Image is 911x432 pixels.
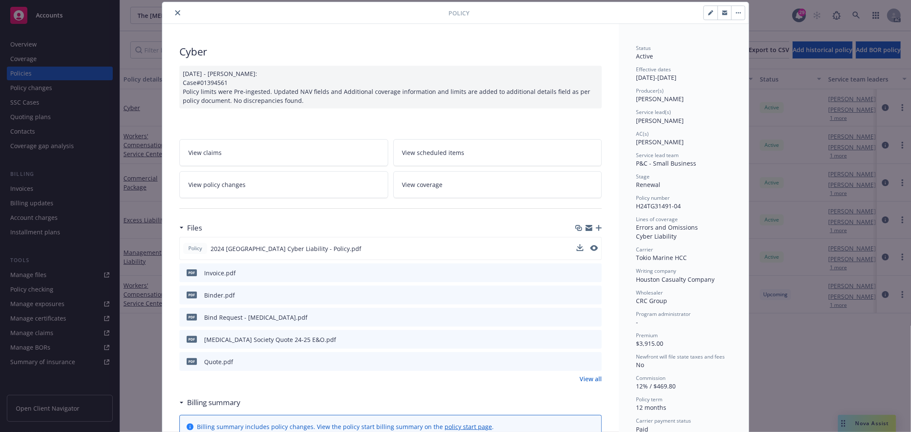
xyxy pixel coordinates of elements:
div: Billing summary [179,397,240,408]
span: Status [636,44,651,52]
span: pdf [187,292,197,298]
span: P&C - Small Business [636,159,696,167]
span: [PERSON_NAME] [636,95,684,103]
span: View policy changes [188,180,246,189]
button: download file [577,335,584,344]
div: Billing summary includes policy changes. View the policy start billing summary on the . [197,422,494,431]
span: Lines of coverage [636,216,678,223]
span: Effective dates [636,66,671,73]
span: Premium [636,332,658,339]
span: View coverage [402,180,443,189]
span: Producer(s) [636,87,664,94]
span: [PERSON_NAME] [636,138,684,146]
a: View all [580,374,602,383]
div: [DATE] - [DATE] [636,66,732,82]
span: Newfront will file state taxes and fees [636,353,725,360]
span: Tokio Marine HCC [636,254,687,262]
span: CRC Group [636,297,667,305]
span: Policy [187,245,204,252]
div: [DATE] - [PERSON_NAME]: Case#01394561 Policy limits were Pre-ingested. Updated NAV fields and Add... [179,66,602,108]
button: download file [577,244,583,253]
span: Policy term [636,396,662,403]
a: policy start page [445,423,492,431]
span: Stage [636,173,650,180]
span: View scheduled items [402,148,465,157]
span: Service lead team [636,152,679,159]
div: Cyber Liability [636,232,732,241]
span: H24TG31491-04 [636,202,681,210]
span: Active [636,52,653,60]
span: Writing company [636,267,676,274]
a: View scheduled items [393,139,602,166]
div: Quote.pdf [204,357,233,366]
button: download file [577,269,584,277]
div: Binder.pdf [204,291,235,300]
span: AC(s) [636,130,649,137]
div: Invoice.pdf [204,269,236,277]
button: close [173,8,183,18]
span: pdf [187,269,197,276]
span: 2024 [GEOGRAPHIC_DATA] Cyber Liability - Policy.pdf [211,244,361,253]
span: Carrier payment status [636,417,691,424]
div: Cyber [179,44,602,59]
a: View claims [179,139,388,166]
button: preview file [591,313,598,322]
span: Renewal [636,181,660,189]
span: Commission [636,374,665,382]
span: pdf [187,358,197,365]
span: Wholesaler [636,289,663,296]
button: download file [577,313,584,322]
span: pdf [187,314,197,320]
h3: Billing summary [187,397,240,408]
button: download file [577,244,583,251]
span: View claims [188,148,222,157]
a: View coverage [393,171,602,198]
button: download file [577,291,584,300]
a: View policy changes [179,171,388,198]
button: download file [577,357,584,366]
span: [PERSON_NAME] [636,117,684,125]
span: Program administrator [636,310,691,318]
div: Files [179,222,202,234]
span: Policy [448,9,469,18]
h3: Files [187,222,202,234]
span: Carrier [636,246,653,253]
span: Service lead(s) [636,108,671,116]
button: preview file [591,335,598,344]
div: Errors and Omissions [636,223,732,232]
span: 12 months [636,403,666,412]
button: preview file [591,269,598,277]
span: Houston Casualty Company [636,275,715,283]
button: preview file [591,291,598,300]
span: $3,915.00 [636,339,663,347]
button: preview file [590,245,598,251]
span: pdf [187,336,197,342]
span: No [636,361,644,369]
div: Bind Request - [MEDICAL_DATA].pdf [204,313,308,322]
span: - [636,318,638,326]
button: preview file [590,244,598,253]
div: [MEDICAL_DATA] Society Quote 24-25 E&O.pdf [204,335,336,344]
button: preview file [591,357,598,366]
span: 12% / $469.80 [636,382,676,390]
span: Policy number [636,194,670,201]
